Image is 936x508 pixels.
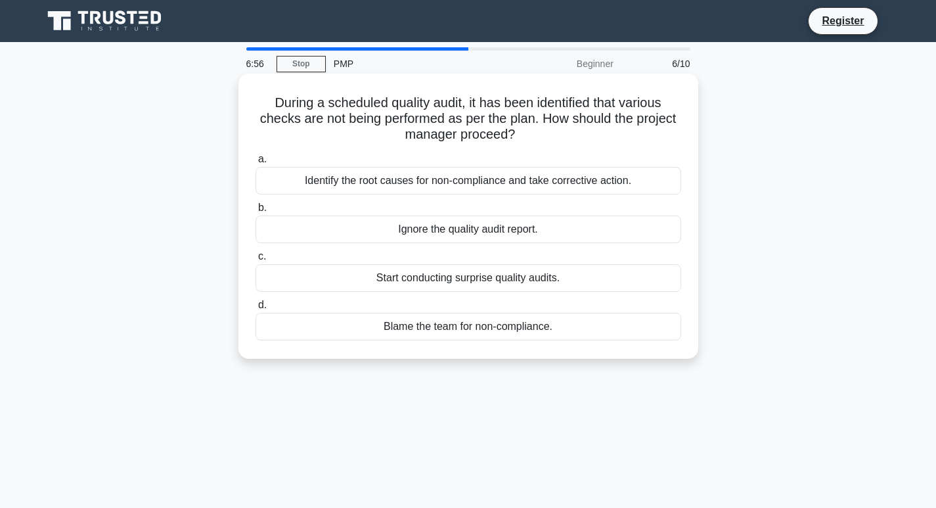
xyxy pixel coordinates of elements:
[814,12,872,29] a: Register
[277,56,326,72] a: Stop
[256,264,681,292] div: Start conducting surprise quality audits.
[621,51,698,77] div: 6/10
[258,250,266,262] span: c.
[256,313,681,340] div: Blame the team for non-compliance.
[238,51,277,77] div: 6:56
[258,153,267,164] span: a.
[254,95,682,143] h5: During a scheduled quality audit, it has been identified that various checks are not being perfor...
[506,51,621,77] div: Beginner
[258,299,267,310] span: d.
[326,51,506,77] div: PMP
[256,167,681,195] div: Identify the root causes for non-compliance and take corrective action.
[258,202,267,213] span: b.
[256,216,681,243] div: Ignore the quality audit report.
